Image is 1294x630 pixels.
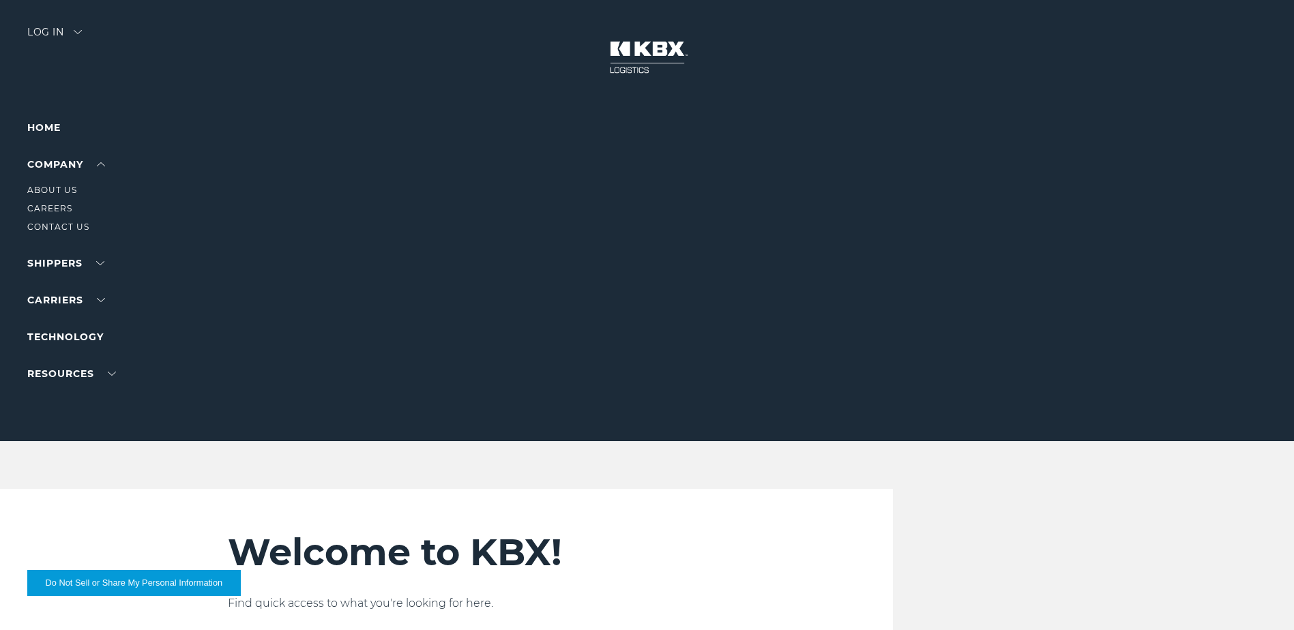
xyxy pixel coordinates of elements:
div: Log in [27,27,82,47]
iframe: Chat Widget [1226,565,1294,630]
img: kbx logo [596,27,699,87]
a: Contact Us [27,222,89,232]
button: Do Not Sell or Share My Personal Information [27,570,241,596]
a: Home [27,121,61,134]
a: Careers [27,203,72,213]
a: SHIPPERS [27,257,104,269]
a: Technology [27,331,104,343]
p: Find quick access to what you're looking for here. [228,595,810,612]
a: RESOURCES [27,367,116,380]
a: Carriers [27,294,105,306]
h2: Welcome to KBX! [228,530,810,575]
a: Company [27,158,105,170]
a: About Us [27,185,77,195]
img: arrow [74,30,82,34]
